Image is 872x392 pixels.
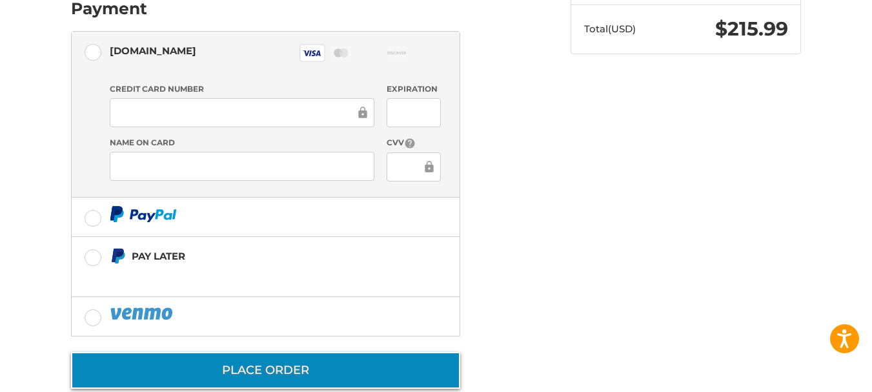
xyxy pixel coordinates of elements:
button: Place Order [71,352,460,389]
span: $215.99 [715,17,788,41]
label: Name on Card [110,137,374,149]
div: [DOMAIN_NAME] [110,40,196,61]
div: Pay Later [132,245,379,267]
img: PayPal icon [110,206,177,222]
iframe: PayPal Message 1 [110,269,380,281]
img: PayPal icon [110,305,176,322]
label: CVV [387,137,440,149]
label: Credit Card Number [110,83,374,95]
iframe: Google Customer Reviews [766,357,872,392]
span: Total (USD) [584,23,636,35]
label: Expiration [387,83,440,95]
img: Pay Later icon [110,248,126,264]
